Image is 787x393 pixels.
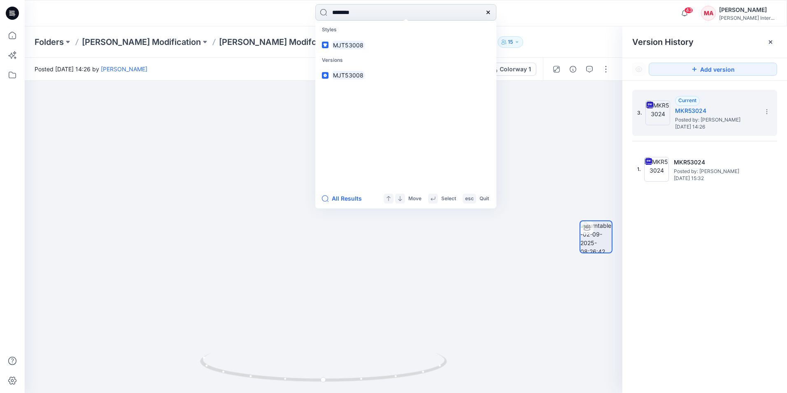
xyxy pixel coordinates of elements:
[441,194,456,203] p: Select
[644,157,669,182] img: MKR53024
[82,36,201,48] a: [PERSON_NAME] Modification
[131,44,516,393] img: eyJhbGciOiJIUzI1NiIsImtpZCI6IjAiLCJzbHQiOiJzZXMiLCJ0eXAiOiJKV1QifQ.eyJkYXRhIjp7InR5cGUiOiJzdG9yYW...
[317,37,495,53] a: MJT53008
[632,63,645,76] button: Show Hidden Versions
[35,65,147,73] span: Posted [DATE] 14:26 by
[480,194,489,203] p: Quit
[332,40,365,50] mark: MJT53008
[317,68,495,83] a: MJT53008
[408,194,421,203] p: Move
[684,7,693,14] span: 43
[322,194,367,204] button: All Results
[485,63,536,76] button: Colorway 1
[566,63,580,76] button: Details
[632,37,694,47] span: Version History
[580,221,612,253] img: turntable-02-09-2025-08:26:42
[500,65,531,74] div: Colorway 1
[675,116,757,124] span: Posted by: Astrid Niegsch
[317,53,495,68] p: Versions
[101,65,147,73] a: [PERSON_NAME]
[317,22,495,37] p: Styles
[674,157,756,167] h5: MKR53024
[35,36,64,48] a: Folders
[637,166,641,173] span: 1.
[219,36,380,48] a: [PERSON_NAME] Modifcation Board Men
[649,63,777,76] button: Add version
[767,39,774,45] button: Close
[675,124,757,130] span: [DATE] 14:26
[678,97,696,103] span: Current
[701,6,716,21] div: MA
[674,167,756,175] span: Posted by: Astrid Niegsch
[637,109,642,117] span: 3.
[674,175,756,181] span: [DATE] 15:32
[719,5,777,15] div: [PERSON_NAME]
[498,36,523,48] button: 15
[675,106,757,116] h5: MKR53024
[465,194,474,203] p: esc
[719,15,777,21] div: [PERSON_NAME] International
[332,70,365,80] mark: MJT53008
[645,101,670,125] img: MKR53024
[508,37,513,47] p: 15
